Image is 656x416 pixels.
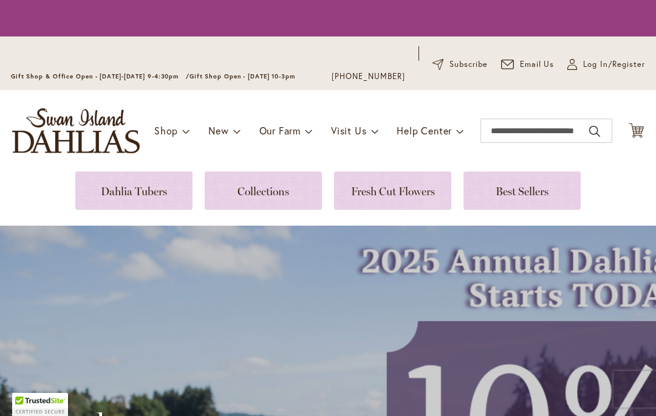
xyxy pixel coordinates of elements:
[397,124,452,137] span: Help Center
[208,124,228,137] span: New
[449,58,488,71] span: Subscribe
[259,124,301,137] span: Our Farm
[432,58,488,71] a: Subscribe
[589,122,600,141] button: Search
[567,58,645,71] a: Log In/Register
[331,124,366,137] span: Visit Us
[12,108,140,153] a: store logo
[520,58,555,71] span: Email Us
[11,72,190,80] span: Gift Shop & Office Open - [DATE]-[DATE] 9-4:30pm /
[501,58,555,71] a: Email Us
[332,71,405,83] a: [PHONE_NUMBER]
[583,58,645,71] span: Log In/Register
[190,72,295,80] span: Gift Shop Open - [DATE] 10-3pm
[154,124,178,137] span: Shop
